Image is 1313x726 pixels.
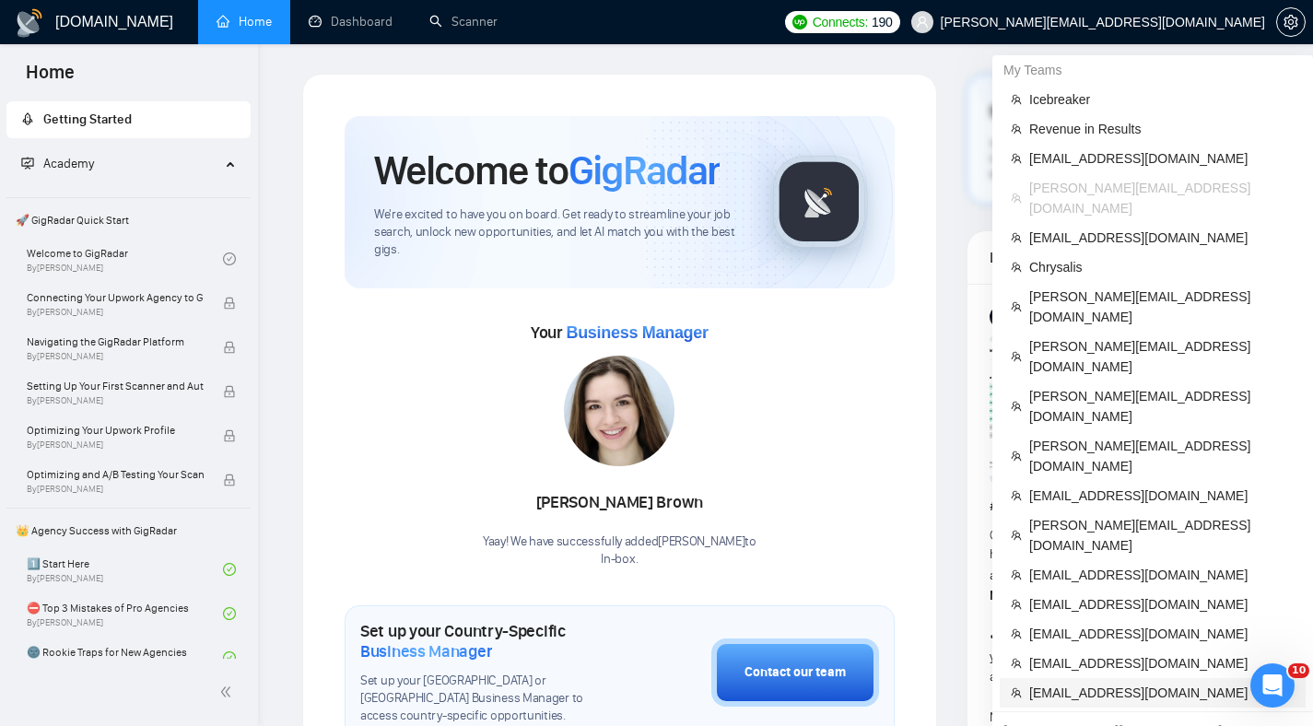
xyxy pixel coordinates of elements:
span: Optimizing Your Upwork Profile [27,421,204,439]
button: setting [1276,7,1306,37]
span: [EMAIL_ADDRESS][DOMAIN_NAME] [1029,565,1295,585]
span: team [1011,153,1022,164]
span: Getting Started [43,111,132,127]
img: gigradar-logo.png [773,156,865,248]
span: Optimizing and A/B Testing Your Scanner for Better Results [27,465,204,484]
span: lock [223,385,236,398]
div: Yaay! We have successfully added [PERSON_NAME] to [483,533,756,568]
span: [EMAIL_ADDRESS][DOMAIN_NAME] [1029,683,1295,703]
span: lock [223,297,236,310]
button: Contact our team [711,638,879,707]
a: setting [1276,15,1306,29]
span: [EMAIL_ADDRESS][DOMAIN_NAME] [1029,594,1295,615]
span: team [1011,232,1022,243]
span: Your [531,322,709,343]
span: lock [223,341,236,354]
span: [EMAIL_ADDRESS][DOMAIN_NAME] [1029,653,1295,673]
span: Business Manager [566,323,708,342]
span: team [1011,628,1022,639]
span: Set up your [GEOGRAPHIC_DATA] or [GEOGRAPHIC_DATA] Business Manager to access country-specific op... [360,673,619,725]
span: 10 [1288,663,1309,678]
iframe: Intercom live chat [1250,663,1295,708]
img: 1706121186664-multi-268.jpg [564,356,674,466]
span: team [1011,490,1022,501]
span: [PERSON_NAME][EMAIL_ADDRESS][DOMAIN_NAME] [1029,178,1295,218]
div: [PERSON_NAME] Brown [483,487,756,519]
span: Setting Up Your First Scanner and Auto-Bidder [27,377,204,395]
span: lock [223,429,236,442]
h1: Set up your Country-Specific [360,621,619,662]
a: ⛔ Top 3 Mistakes of Pro AgenciesBy[PERSON_NAME] [27,593,223,634]
span: [EMAIL_ADDRESS][DOMAIN_NAME] [1029,486,1295,506]
span: Icebreaker [1029,89,1295,110]
span: setting [1277,15,1305,29]
span: 190 [872,12,892,32]
span: check-circle [223,252,236,265]
span: [PERSON_NAME][EMAIL_ADDRESS][DOMAIN_NAME] [1029,386,1295,427]
span: [PERSON_NAME][EMAIL_ADDRESS][DOMAIN_NAME] [1029,336,1295,377]
span: [PERSON_NAME][EMAIL_ADDRESS][DOMAIN_NAME] [1029,287,1295,327]
span: team [1011,451,1022,462]
span: rocket [21,112,34,125]
span: Business Manager [360,641,492,662]
span: [PERSON_NAME][EMAIL_ADDRESS][DOMAIN_NAME] [1029,436,1295,476]
span: By [PERSON_NAME] [27,439,204,451]
span: 👑 Agency Success with GigRadar [8,512,249,549]
span: team [1011,569,1022,580]
span: 🚀 GigRadar Quick Start [8,202,249,239]
div: Contact our team [744,662,846,683]
a: dashboardDashboard [309,14,393,29]
li: Getting Started [6,101,251,138]
img: upwork-logo.png [792,15,807,29]
a: 1️⃣ Start HereBy[PERSON_NAME] [27,549,223,590]
span: By [PERSON_NAME] [27,307,204,318]
span: lock [223,474,236,486]
p: In-box . [483,551,756,568]
img: logo [15,8,44,38]
span: team [1011,193,1022,204]
span: Connecting Your Upwork Agency to GigRadar [27,288,204,307]
span: Home [11,59,89,98]
span: double-left [219,683,238,701]
span: Chrysalis [1029,257,1295,277]
span: team [1011,599,1022,610]
a: Welcome to GigRadarBy[PERSON_NAME] [27,239,223,279]
span: [EMAIL_ADDRESS][DOMAIN_NAME] [1029,624,1295,644]
span: [PERSON_NAME][EMAIL_ADDRESS][DOMAIN_NAME] [1029,515,1295,556]
span: By [PERSON_NAME] [27,395,204,406]
a: 🌚 Rookie Traps for New Agencies [27,638,223,678]
span: Revenue in Results [1029,119,1295,139]
span: team [1011,123,1022,135]
span: [EMAIL_ADDRESS][DOMAIN_NAME] [1029,228,1295,248]
span: By [PERSON_NAME] [27,351,204,362]
span: Connects: [813,12,868,32]
span: team [1011,687,1022,698]
span: [EMAIL_ADDRESS][DOMAIN_NAME] [1029,148,1295,169]
span: team [1011,94,1022,105]
span: Academy [43,156,94,171]
span: team [1011,401,1022,412]
span: Navigating the GigRadar Platform [27,333,204,351]
span: check-circle [223,607,236,620]
span: check-circle [223,563,236,576]
span: user [916,16,929,29]
div: My Teams [992,55,1313,85]
span: team [1011,351,1022,362]
span: check-circle [223,651,236,664]
h1: Welcome to [374,146,720,195]
span: team [1011,301,1022,312]
span: team [1011,262,1022,273]
span: team [1011,530,1022,541]
a: homeHome [217,14,272,29]
span: We're excited to have you on board. Get ready to streamline your job search, unlock new opportuni... [374,206,744,259]
span: fund-projection-screen [21,157,34,170]
a: searchScanner [429,14,498,29]
span: team [1011,658,1022,669]
span: GigRadar [569,146,720,195]
span: Academy [21,156,94,171]
span: By [PERSON_NAME] [27,484,204,495]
